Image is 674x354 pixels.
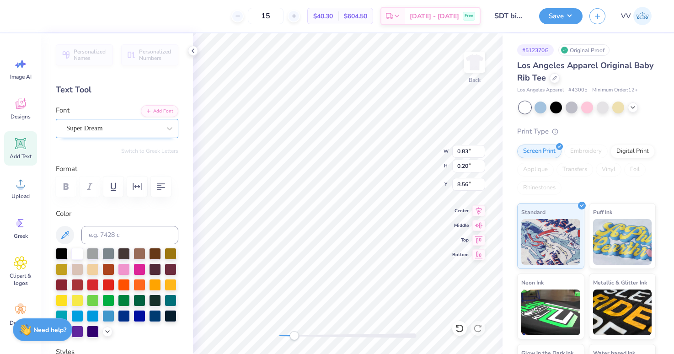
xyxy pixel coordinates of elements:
[517,126,656,137] div: Print Type
[521,207,546,217] span: Standard
[517,86,564,94] span: Los Angeles Apparel
[487,7,532,25] input: Untitled Design
[558,44,610,56] div: Original Proof
[141,105,178,117] button: Add Font
[452,236,469,244] span: Top
[593,207,612,217] span: Puff Ink
[74,48,107,61] span: Personalized Names
[11,193,30,200] span: Upload
[621,11,631,21] span: VV
[81,226,178,244] input: e.g. 7428 c
[617,7,656,25] a: VV
[313,11,333,21] span: $40.30
[5,272,36,287] span: Clipart & logos
[517,145,562,158] div: Screen Print
[556,163,593,177] div: Transfers
[593,278,647,287] span: Metallic & Glitter Ink
[452,251,469,258] span: Bottom
[568,86,588,94] span: # 43005
[596,163,621,177] div: Vinyl
[633,7,652,25] img: Via Villanueva
[517,60,653,83] span: Los Angeles Apparel Original Baby Rib Tee
[610,145,655,158] div: Digital Print
[344,11,367,21] span: $604.50
[33,326,66,334] strong: Need help?
[10,153,32,160] span: Add Text
[521,278,544,287] span: Neon Ink
[10,73,32,80] span: Image AI
[592,86,638,94] span: Minimum Order: 12 +
[521,290,580,335] img: Neon Ink
[452,222,469,229] span: Middle
[564,145,608,158] div: Embroidery
[121,44,178,65] button: Personalized Numbers
[517,163,554,177] div: Applique
[593,219,652,265] img: Puff Ink
[517,181,562,195] div: Rhinestones
[452,207,469,215] span: Center
[139,48,173,61] span: Personalized Numbers
[56,84,178,96] div: Text Tool
[56,105,70,116] label: Font
[624,163,646,177] div: Foil
[289,331,299,340] div: Accessibility label
[593,290,652,335] img: Metallic & Glitter Ink
[469,76,481,84] div: Back
[465,13,473,19] span: Free
[56,164,178,174] label: Format
[465,53,484,71] img: Back
[248,8,284,24] input: – –
[56,209,178,219] label: Color
[521,219,580,265] img: Standard
[10,319,32,327] span: Decorate
[517,44,554,56] div: # 512370G
[121,147,178,155] button: Switch to Greek Letters
[11,113,31,120] span: Designs
[539,8,583,24] button: Save
[410,11,459,21] span: [DATE] - [DATE]
[56,44,113,65] button: Personalized Names
[14,232,28,240] span: Greek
